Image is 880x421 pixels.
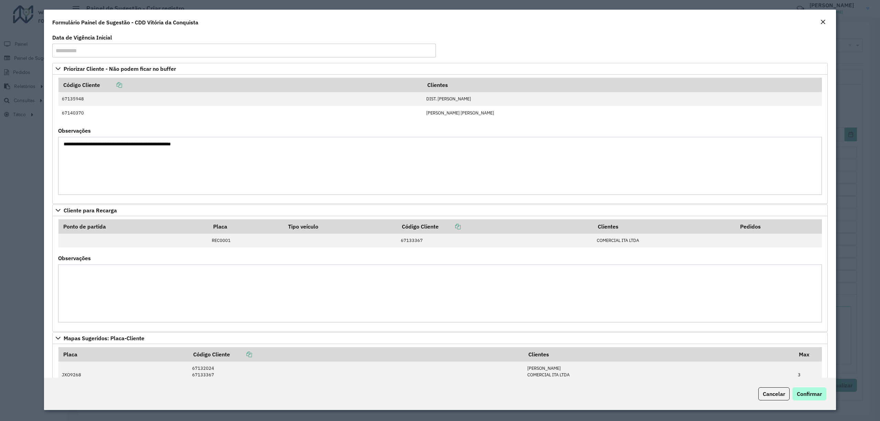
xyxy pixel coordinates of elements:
th: Clientes [524,347,794,362]
button: Close [818,18,828,27]
td: 67135948 [58,92,423,106]
a: Copiar [439,223,461,230]
label: Data de Vigência Inicial [52,33,112,42]
th: Clientes [422,78,822,92]
a: Copiar [230,351,252,358]
h4: Formulário Painel de Sugestão - CDD Vitória da Conquista [52,18,198,26]
a: Cliente para Recarga [52,204,828,216]
span: Confirmar [797,390,822,397]
label: Observações [58,254,91,262]
td: [PERSON_NAME] COMERCIAL ITA LTDA [PERSON_NAME] PORTE [524,362,794,388]
button: Cancelar [758,387,790,400]
th: Clientes [593,219,736,234]
td: JXO9268 [58,362,189,388]
td: 67132024 67133367 67135102 [188,362,524,388]
div: Cliente para Recarga [52,216,828,332]
a: Mapas Sugeridos: Placa-Cliente [52,332,828,344]
td: DIST. [PERSON_NAME] [422,92,822,106]
span: Cancelar [763,390,785,397]
th: Ponto de partida [58,219,208,234]
td: 67140370 [58,106,423,120]
button: Confirmar [792,387,826,400]
div: Priorizar Cliente - Não podem ficar no buffer [52,75,828,204]
th: Placa [58,347,189,362]
td: 67133367 [397,234,593,247]
label: Observações [58,126,91,135]
td: REC0001 [208,234,283,247]
th: Código Cliente [188,347,524,362]
span: Cliente para Recarga [64,208,117,213]
td: [PERSON_NAME] [PERSON_NAME] [422,106,822,120]
a: Copiar [100,81,122,88]
th: Max [794,347,822,362]
span: Mapas Sugeridos: Placa-Cliente [64,335,144,341]
th: Tipo veículo [283,219,397,234]
th: Placa [208,219,283,234]
th: Pedidos [735,219,822,234]
em: Fechar [820,19,826,25]
a: Priorizar Cliente - Não podem ficar no buffer [52,63,828,75]
th: Código Cliente [397,219,593,234]
td: COMERCIAL ITA LTDA [593,234,736,247]
th: Código Cliente [58,78,423,92]
td: 3 [794,362,822,388]
span: Priorizar Cliente - Não podem ficar no buffer [64,66,176,71]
